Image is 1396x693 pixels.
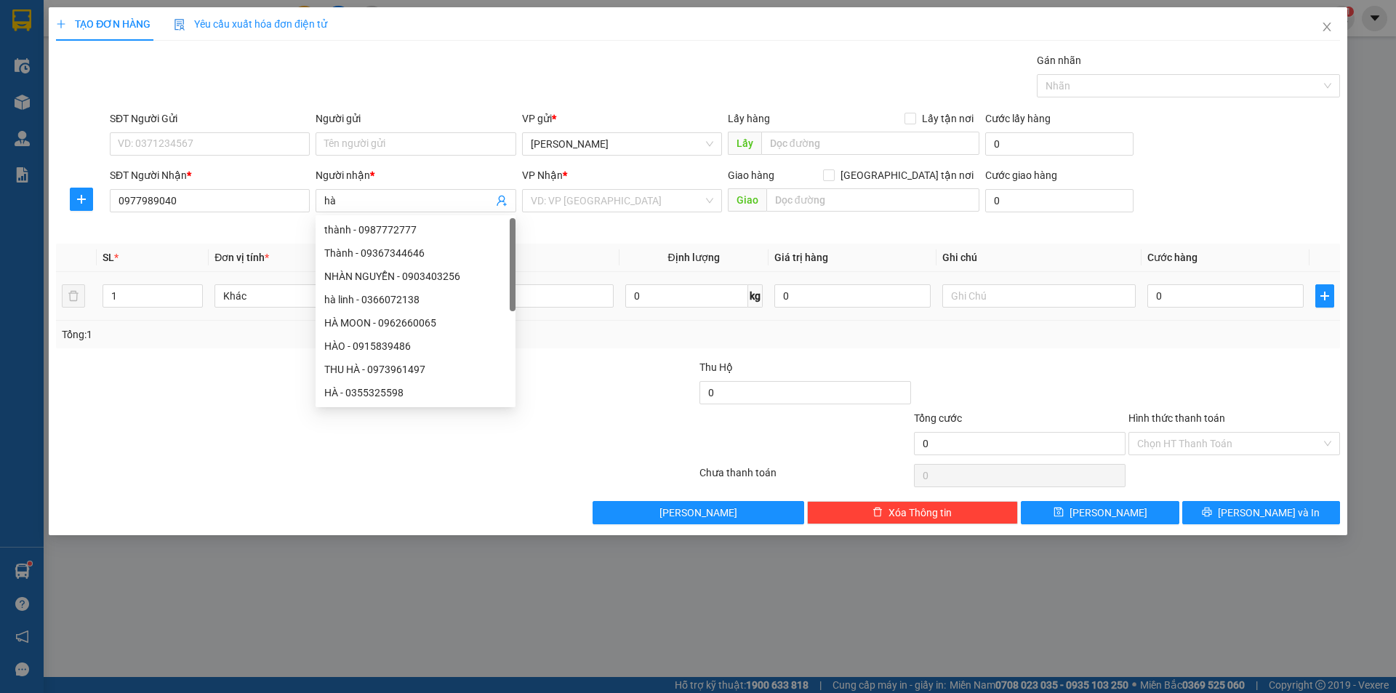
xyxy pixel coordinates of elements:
span: plus [56,19,66,29]
span: SL [103,252,114,263]
div: Thành - 09367344646 [324,245,507,261]
div: VP gửi [522,111,722,127]
div: hà linh - 0366072138 [316,288,516,311]
span: printer [1202,507,1212,518]
div: HÀ MOON - 0962660065 [324,315,507,331]
div: Tổng: 1 [62,327,539,343]
th: Ghi chú [936,244,1142,272]
div: HÀ MOON - 0962660065 [316,311,516,335]
div: HÀO - 0915839486 [316,335,516,358]
button: Close [1307,7,1347,48]
div: HÀ - 0355325598 [324,385,507,401]
span: Giao [728,188,766,212]
span: close [1321,21,1333,33]
span: plus [1316,290,1333,302]
label: Cước lấy hàng [985,113,1051,124]
input: Cước giao hàng [985,189,1134,212]
div: NHÀN NGUYỄN - 0903403256 [324,268,507,284]
span: Giao hàng [728,169,774,181]
button: plus [1315,284,1334,308]
input: Dọc đường [766,188,979,212]
span: Tổng cước [914,412,962,424]
div: SĐT Người Gửi [110,111,310,127]
span: user-add [496,195,508,207]
div: Người gửi [316,111,516,127]
div: NHÀN NGUYỄN - 0903403256 [316,265,516,288]
span: Lấy tận nơi [916,111,979,127]
img: icon [174,19,185,31]
button: plus [70,188,93,211]
span: [PERSON_NAME] [659,505,737,521]
input: Ghi Chú [942,284,1136,308]
span: VP Nhận [522,169,563,181]
span: Lấy hàng [728,113,770,124]
input: Dọc đường [761,132,979,155]
input: VD: Bàn, Ghế [420,284,613,308]
div: Thành - 09367344646 [316,241,516,265]
span: kg [748,284,763,308]
span: plus [71,193,92,205]
button: deleteXóa Thông tin [807,501,1019,524]
div: thành - 0987772777 [316,218,516,241]
span: [PERSON_NAME] và In [1218,505,1320,521]
span: Định lượng [668,252,720,263]
span: [PERSON_NAME] [1070,505,1147,521]
button: delete [62,284,85,308]
div: SĐT Người Nhận [110,167,310,183]
strong: CHUYỂN PHÁT NHANH ĐÔNG LÝ [47,12,147,59]
div: HÀO - 0915839486 [324,338,507,354]
div: THU HÀ - 0973961497 [324,361,507,377]
span: TẠO ĐƠN HÀNG [56,18,151,30]
div: HÀ - 0355325598 [316,381,516,404]
input: 0 [774,284,931,308]
span: delete [872,507,883,518]
strong: PHIẾU BIÊN NHẬN [57,80,137,111]
span: Yêu cầu xuất hóa đơn điện tử [174,18,327,30]
label: Gán nhãn [1037,55,1081,66]
span: Giá trị hàng [774,252,828,263]
span: Thu Hộ [699,361,733,373]
span: HS1209250452 [154,59,240,74]
span: Lấy [728,132,761,155]
span: SĐT XE [72,62,119,77]
div: Người nhận [316,167,516,183]
span: Khác [223,285,399,307]
div: THU HÀ - 0973961497 [316,358,516,381]
span: [GEOGRAPHIC_DATA] tận nơi [835,167,979,183]
label: Cước giao hàng [985,169,1057,181]
button: [PERSON_NAME] [593,501,804,524]
span: Đơn vị tính [214,252,269,263]
input: Cước lấy hàng [985,132,1134,156]
span: Hoàng Sơn [531,133,713,155]
div: hà linh - 0366072138 [324,292,507,308]
label: Hình thức thanh toán [1128,412,1225,424]
span: Cước hàng [1147,252,1198,263]
button: printer[PERSON_NAME] và In [1182,501,1340,524]
button: save[PERSON_NAME] [1021,501,1179,524]
span: save [1054,507,1064,518]
div: thành - 0987772777 [324,222,507,238]
img: logo [7,42,39,93]
div: Chưa thanh toán [698,465,912,490]
span: Xóa Thông tin [888,505,952,521]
